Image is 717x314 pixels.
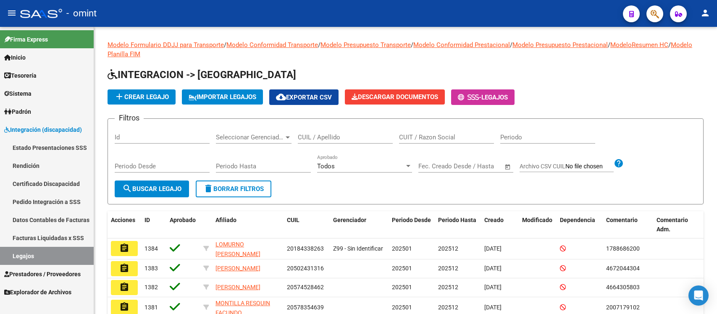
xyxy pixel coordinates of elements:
span: Firma Express [4,35,48,44]
span: Archivo CSV CUIL [520,163,565,170]
a: Modelo Conformidad Transporte [226,41,318,49]
button: IMPORTAR LEGAJOS [182,89,263,105]
mat-icon: add [114,92,124,102]
span: [PERSON_NAME] [215,265,260,272]
a: Modelo Formulario DDJJ para Transporte [108,41,224,49]
datatable-header-cell: CUIL [284,211,330,239]
button: Buscar Legajo [115,181,189,197]
datatable-header-cell: ID [141,211,166,239]
span: CUIL [287,217,299,223]
mat-icon: search [122,183,132,194]
span: 1788686200 [606,245,640,252]
span: 4672044304 [606,265,640,272]
span: 20574528462 [287,284,324,290]
input: Fecha inicio [418,162,452,170]
span: 202501 [392,245,412,252]
span: Integración (discapacidad) [4,125,82,134]
span: Modificado [522,217,552,223]
mat-icon: delete [203,183,213,194]
h3: Filtros [115,112,144,124]
span: [PERSON_NAME] [215,284,260,290]
datatable-header-cell: Comentario Adm. [653,211,704,239]
span: Borrar Filtros [203,185,264,193]
span: 202501 [392,265,412,272]
span: 202512 [438,284,458,290]
span: - omint [66,4,97,23]
span: Acciones [111,217,135,223]
span: 1383 [144,265,158,272]
span: Z99 - Sin Identificar [333,245,383,252]
datatable-header-cell: Dependencia [557,211,603,239]
span: 202512 [438,304,458,311]
span: Todos [317,162,335,170]
mat-icon: menu [7,8,17,18]
button: Crear Legajo [108,89,176,105]
span: - [458,94,481,101]
span: 1381 [144,304,158,311]
span: [DATE] [484,284,502,290]
span: [DATE] [484,245,502,252]
mat-icon: assignment [119,243,129,253]
span: Aprobado [170,217,196,223]
a: Modelo Presupuesto Transporte [320,41,411,49]
span: Legajos [481,94,508,101]
span: Dependencia [560,217,595,223]
span: [DATE] [484,304,502,311]
mat-icon: cloud_download [276,92,286,102]
span: LOMURNO [PERSON_NAME] [215,241,260,257]
span: 20502431316 [287,265,324,272]
mat-icon: assignment [119,263,129,273]
span: Padrón [4,107,31,116]
datatable-header-cell: Afiliado [212,211,284,239]
span: Sistema [4,89,32,98]
button: Exportar CSV [269,89,339,105]
mat-icon: person [700,8,710,18]
span: Gerenciador [333,217,366,223]
button: Open calendar [503,162,513,172]
span: 20184338263 [287,245,324,252]
span: Descargar Documentos [352,93,438,101]
datatable-header-cell: Acciones [108,211,141,239]
input: Archivo CSV CUIL [565,163,614,170]
datatable-header-cell: Creado [481,211,519,239]
span: Tesorería [4,71,37,80]
a: Modelo Presupuesto Prestacional [512,41,608,49]
span: Buscar Legajo [122,185,181,193]
div: Open Intercom Messenger [688,285,709,306]
span: 20578354639 [287,304,324,311]
button: -Legajos [451,89,515,105]
span: Comentario Adm. [657,217,688,233]
span: Seleccionar Gerenciador [216,133,284,141]
span: 1382 [144,284,158,290]
span: [DATE] [484,265,502,272]
span: Exportar CSV [276,94,332,101]
span: Periodo Desde [392,217,431,223]
span: 202512 [438,245,458,252]
span: 2007179102 [606,304,640,311]
span: 202501 [392,284,412,290]
span: 202501 [392,304,412,311]
mat-icon: assignment [119,282,129,292]
mat-icon: assignment [119,302,129,312]
datatable-header-cell: Comentario [603,211,653,239]
span: Periodo Hasta [438,217,476,223]
datatable-header-cell: Gerenciador [330,211,389,239]
span: Afiliado [215,217,236,223]
datatable-header-cell: Periodo Hasta [435,211,481,239]
span: 1384 [144,245,158,252]
span: Explorador de Archivos [4,288,71,297]
span: IMPORTAR LEGAJOS [189,93,256,101]
span: 4664305803 [606,284,640,290]
span: ID [144,217,150,223]
button: Borrar Filtros [196,181,271,197]
span: 202512 [438,265,458,272]
span: Creado [484,217,504,223]
datatable-header-cell: Aprobado [166,211,200,239]
datatable-header-cell: Modificado [519,211,557,239]
button: Descargar Documentos [345,89,445,105]
span: Comentario [606,217,638,223]
span: Inicio [4,53,26,62]
mat-icon: help [614,158,624,168]
span: INTEGRACION -> [GEOGRAPHIC_DATA] [108,69,296,81]
datatable-header-cell: Periodo Desde [389,211,435,239]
